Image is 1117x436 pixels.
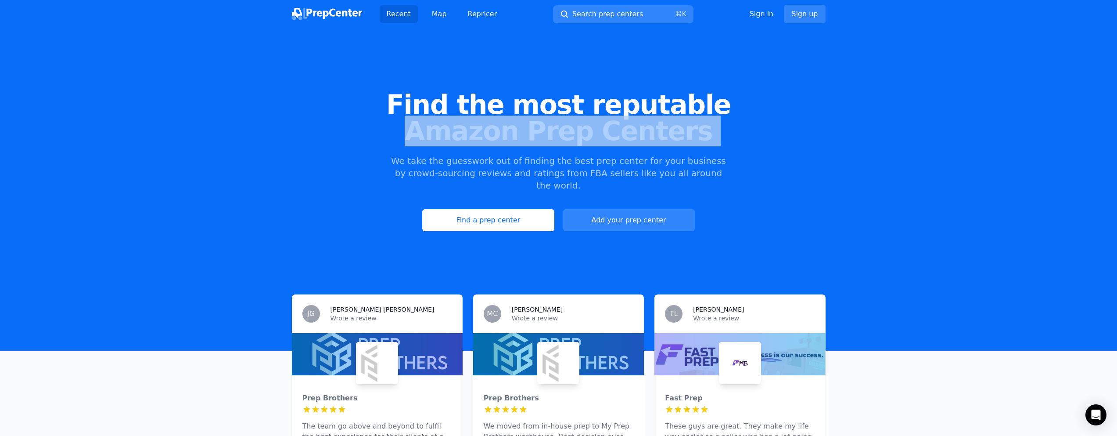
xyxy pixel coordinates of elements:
a: Sign in [750,9,774,19]
h3: [PERSON_NAME] [693,305,744,314]
span: Search prep centers [572,9,643,19]
a: Sign up [784,5,825,23]
kbd: ⌘ [675,10,682,18]
a: Add your prep center [563,209,695,231]
span: Amazon Prep Centers [14,118,1103,144]
a: Find a prep center [422,209,554,231]
a: Map [425,5,454,23]
p: Wrote a review [693,314,815,323]
div: Prep Brothers [484,393,633,403]
span: MC [487,310,498,317]
span: TL [670,310,678,317]
img: Prep Brothers [358,344,396,382]
button: Search prep centers⌘K [553,5,693,23]
img: Fast Prep [721,344,759,382]
h3: [PERSON_NAME] [PERSON_NAME] [330,305,435,314]
span: Find the most reputable [14,91,1103,118]
kbd: K [682,10,686,18]
p: We take the guesswork out of finding the best prep center for your business by crowd-sourcing rev... [390,155,727,192]
a: Repricer [461,5,504,23]
p: Wrote a review [512,314,633,323]
div: Fast Prep [665,393,815,403]
h3: [PERSON_NAME] [512,305,563,314]
a: Recent [380,5,418,23]
img: Prep Brothers [539,344,578,382]
p: Wrote a review [330,314,452,323]
img: PrepCenter [292,8,362,20]
span: JG [307,310,315,317]
div: Prep Brothers [302,393,452,403]
div: Open Intercom Messenger [1085,404,1106,425]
